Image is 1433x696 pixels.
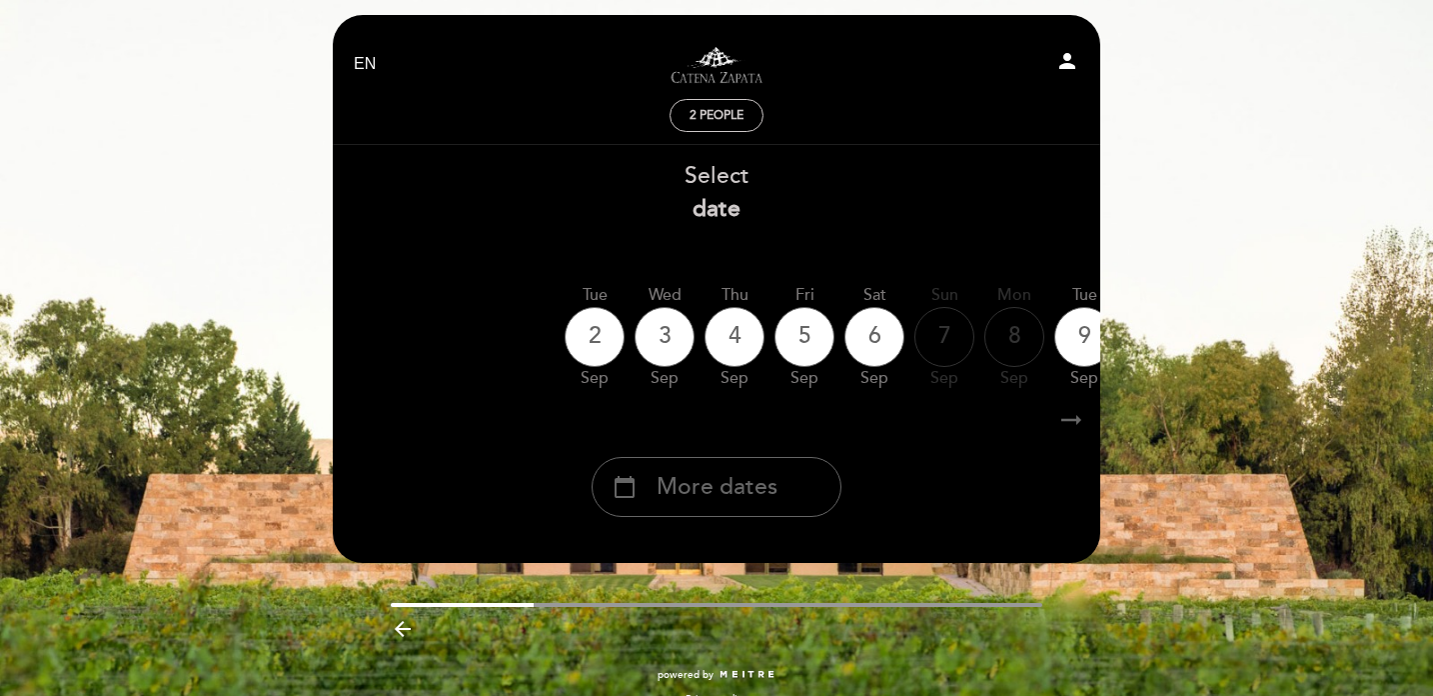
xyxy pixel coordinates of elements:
[657,471,777,504] span: More dates
[844,307,904,367] div: 6
[774,367,834,390] div: Sep
[658,668,714,682] span: powered by
[565,367,625,390] div: Sep
[705,307,764,367] div: 4
[1054,307,1114,367] div: 9
[635,367,695,390] div: Sep
[1054,367,1114,390] div: Sep
[1055,49,1079,73] i: person
[635,284,695,307] div: Wed
[705,284,764,307] div: Thu
[391,617,415,641] i: arrow_backward
[1055,49,1079,80] button: person
[693,195,740,223] b: date
[565,307,625,367] div: 2
[844,367,904,390] div: Sep
[613,470,637,504] i: calendar_today
[690,108,743,123] span: 2 people
[984,284,1044,307] div: Mon
[565,284,625,307] div: Tue
[984,367,1044,390] div: Sep
[914,367,974,390] div: Sep
[635,307,695,367] div: 3
[844,284,904,307] div: Sat
[1054,284,1114,307] div: Tue
[984,307,1044,367] div: 8
[774,284,834,307] div: Fri
[658,668,775,682] a: powered by
[1056,399,1086,442] i: arrow_right_alt
[718,670,775,680] img: MEITRE
[592,37,841,92] a: Visitas y degustaciones en La Pirámide
[774,307,834,367] div: 5
[705,367,764,390] div: Sep
[332,160,1101,226] div: Select
[914,307,974,367] div: 7
[914,284,974,307] div: Sun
